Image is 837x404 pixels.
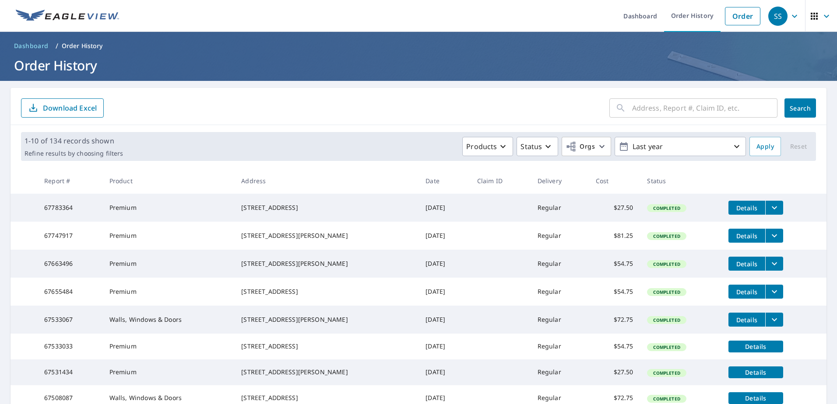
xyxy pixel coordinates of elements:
[11,56,826,74] h1: Order History
[648,289,685,295] span: Completed
[648,344,685,350] span: Completed
[589,222,640,250] td: $81.25
[241,315,411,324] div: [STREET_ADDRESS][PERSON_NAME]
[765,285,783,299] button: filesDropdownBtn-67655484
[728,285,765,299] button: detailsBtn-67655484
[37,168,102,194] th: Report #
[241,394,411,402] div: [STREET_ADDRESS]
[102,306,235,334] td: Walls, Windows & Doors
[728,201,765,215] button: detailsBtn-67783364
[102,359,235,385] td: Premium
[102,168,235,194] th: Product
[234,168,418,194] th: Address
[25,150,123,157] p: Refine results by choosing filters
[615,137,746,156] button: Last year
[728,341,783,352] button: detailsBtn-67533033
[648,205,685,211] span: Completed
[632,96,777,120] input: Address, Report #, Claim ID, etc.
[531,334,589,359] td: Regular
[648,233,685,239] span: Completed
[241,231,411,240] div: [STREET_ADDRESS][PERSON_NAME]
[462,137,513,156] button: Products
[37,334,102,359] td: 67533033
[640,168,721,194] th: Status
[728,366,783,378] button: detailsBtn-67531434
[62,42,103,50] p: Order History
[589,194,640,222] td: $27.50
[418,359,470,385] td: [DATE]
[648,370,685,376] span: Completed
[418,334,470,359] td: [DATE]
[531,359,589,385] td: Regular
[102,250,235,278] td: Premium
[734,342,778,351] span: Details
[37,222,102,250] td: 67747917
[768,7,788,26] div: SS
[728,229,765,243] button: detailsBtn-67747917
[418,250,470,278] td: [DATE]
[11,39,52,53] a: Dashboard
[734,260,760,268] span: Details
[21,98,104,118] button: Download Excel
[102,334,235,359] td: Premium
[734,394,778,402] span: Details
[241,342,411,351] div: [STREET_ADDRESS]
[43,103,97,113] p: Download Excel
[589,359,640,385] td: $27.50
[648,261,685,267] span: Completed
[37,278,102,306] td: 67655484
[728,257,765,271] button: detailsBtn-67663496
[728,392,783,404] button: detailsBtn-67508087
[734,232,760,240] span: Details
[791,104,809,112] span: Search
[629,139,731,154] p: Last year
[765,257,783,271] button: filesDropdownBtn-67663496
[102,278,235,306] td: Premium
[756,141,774,152] span: Apply
[16,10,119,23] img: EV Logo
[589,306,640,334] td: $72.75
[418,278,470,306] td: [DATE]
[418,222,470,250] td: [DATE]
[734,288,760,296] span: Details
[784,98,816,118] button: Search
[241,203,411,212] div: [STREET_ADDRESS]
[531,168,589,194] th: Delivery
[648,396,685,402] span: Completed
[765,313,783,327] button: filesDropdownBtn-67533067
[589,250,640,278] td: $54.75
[749,137,781,156] button: Apply
[241,287,411,296] div: [STREET_ADDRESS]
[37,194,102,222] td: 67783364
[589,168,640,194] th: Cost
[531,278,589,306] td: Regular
[241,368,411,376] div: [STREET_ADDRESS][PERSON_NAME]
[37,306,102,334] td: 67533067
[25,136,123,146] p: 1-10 of 134 records shown
[589,278,640,306] td: $54.75
[734,368,778,376] span: Details
[418,168,470,194] th: Date
[734,316,760,324] span: Details
[37,359,102,385] td: 67531434
[102,194,235,222] td: Premium
[531,306,589,334] td: Regular
[56,41,58,51] li: /
[765,229,783,243] button: filesDropdownBtn-67747917
[11,39,826,53] nav: breadcrumb
[520,141,542,152] p: Status
[562,137,611,156] button: Orgs
[648,317,685,323] span: Completed
[418,194,470,222] td: [DATE]
[466,141,497,152] p: Products
[102,222,235,250] td: Premium
[725,7,760,25] a: Order
[589,334,640,359] td: $54.75
[765,201,783,215] button: filesDropdownBtn-67783364
[728,313,765,327] button: detailsBtn-67533067
[470,168,531,194] th: Claim ID
[531,250,589,278] td: Regular
[37,250,102,278] td: 67663496
[531,222,589,250] td: Regular
[241,259,411,268] div: [STREET_ADDRESS][PERSON_NAME]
